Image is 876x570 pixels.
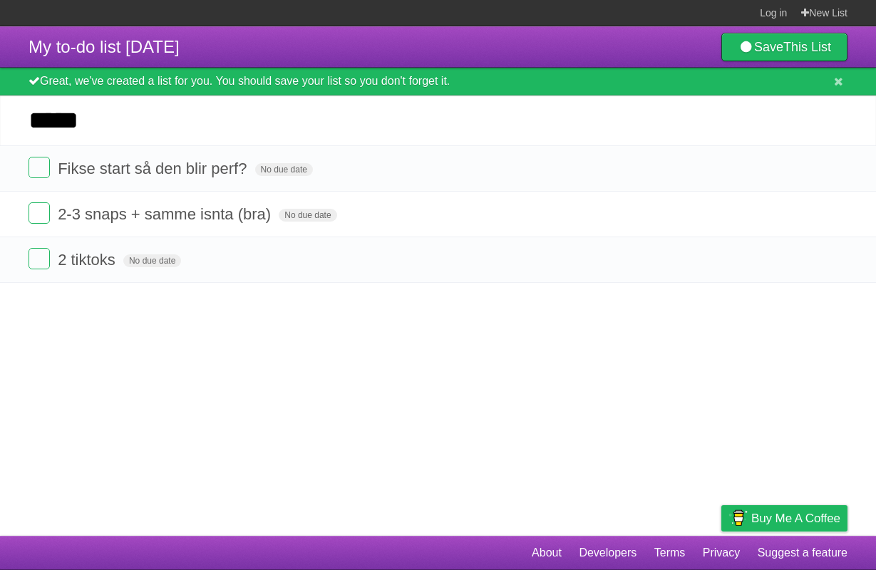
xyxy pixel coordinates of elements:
[29,37,180,56] span: My to-do list [DATE]
[579,539,637,566] a: Developers
[758,539,847,566] a: Suggest a feature
[58,251,119,269] span: 2 tiktoks
[255,163,313,176] span: No due date
[532,539,562,566] a: About
[29,157,50,178] label: Done
[123,254,181,267] span: No due date
[58,160,250,177] span: Fikse start så den blir perf?
[721,505,847,532] a: Buy me a coffee
[279,209,336,222] span: No due date
[29,248,50,269] label: Done
[728,506,748,530] img: Buy me a coffee
[751,506,840,531] span: Buy me a coffee
[58,205,274,223] span: 2-3 snaps + samme isnta (bra)
[783,40,831,54] b: This List
[29,202,50,224] label: Done
[654,539,686,566] a: Terms
[721,33,847,61] a: SaveThis List
[703,539,740,566] a: Privacy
